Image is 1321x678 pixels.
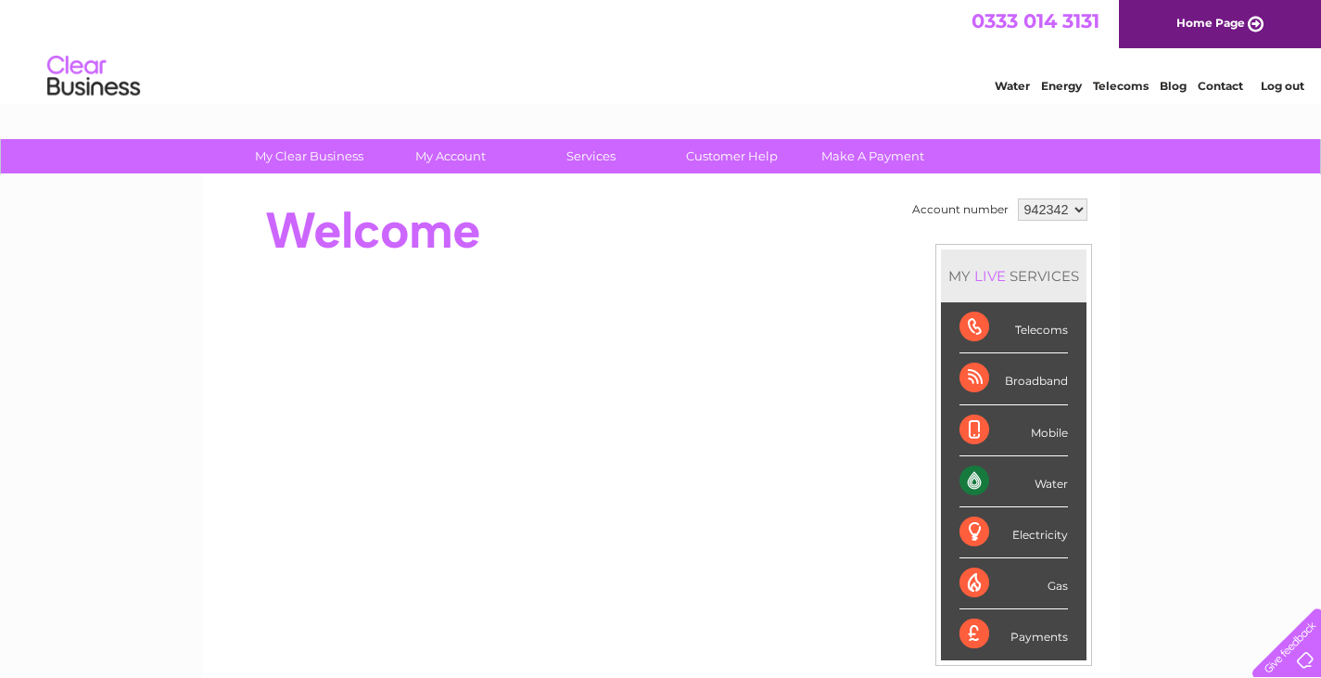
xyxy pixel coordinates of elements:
a: Blog [1160,79,1187,93]
a: Customer Help [655,139,808,173]
div: Gas [959,558,1068,609]
a: My Clear Business [233,139,386,173]
a: Telecoms [1093,79,1149,93]
div: Payments [959,609,1068,659]
div: Broadband [959,353,1068,404]
a: Services [514,139,667,173]
div: Electricity [959,507,1068,558]
div: Mobile [959,405,1068,456]
div: Telecoms [959,302,1068,353]
a: Make A Payment [796,139,949,173]
td: Account number [908,194,1013,225]
a: 0333 014 3131 [972,9,1099,32]
img: logo.png [46,48,141,105]
div: LIVE [971,267,1010,285]
a: Log out [1261,79,1304,93]
a: Energy [1041,79,1082,93]
div: Water [959,456,1068,507]
a: My Account [374,139,527,173]
div: MY SERVICES [941,249,1086,302]
div: Clear Business is a trading name of Verastar Limited (registered in [GEOGRAPHIC_DATA] No. 3667643... [223,10,1099,90]
a: Water [995,79,1030,93]
a: Contact [1198,79,1243,93]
